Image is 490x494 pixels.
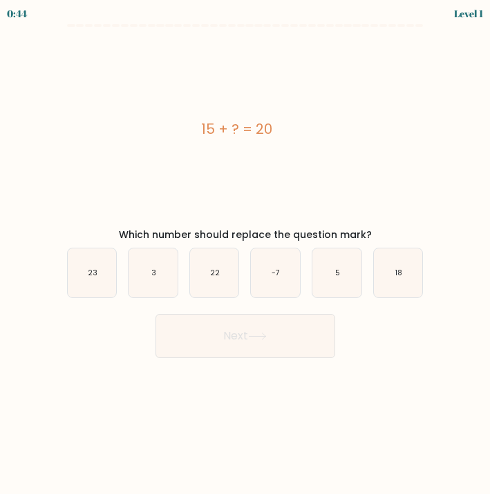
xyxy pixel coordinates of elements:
text: 5 [335,268,340,278]
div: 0:44 [7,6,27,21]
button: Next [156,314,335,358]
text: 23 [88,268,97,278]
text: 18 [395,268,402,278]
text: -7 [272,268,281,278]
div: 15 + ? = 20 [56,119,418,139]
text: 22 [210,268,220,278]
div: Level 1 [454,6,483,21]
text: 3 [151,268,156,278]
div: Which number should replace the question mark? [64,228,426,242]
